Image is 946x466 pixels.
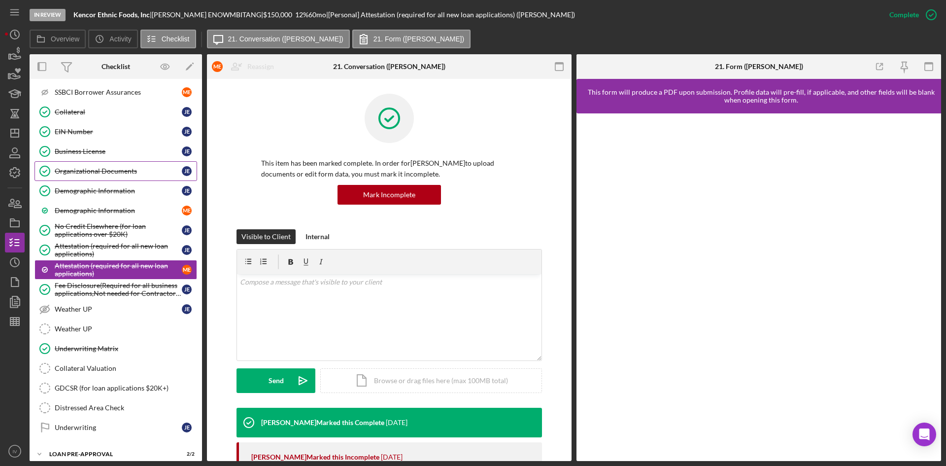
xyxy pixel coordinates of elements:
a: Fee Disclosure(Required for all business applications,Not needed for Contractor loans)JE [34,280,197,299]
div: Visible to Client [241,229,291,244]
div: Collateral Valuation [55,364,197,372]
div: Checklist [101,63,130,71]
div: J E [182,186,192,196]
div: In Review [30,9,66,21]
div: J E [182,304,192,314]
div: GDCSR (for loan applications $20K+) [55,384,197,392]
div: J E [182,146,192,156]
button: Internal [301,229,335,244]
div: 21. Conversation ([PERSON_NAME]) [333,63,445,71]
button: IV [5,441,25,461]
div: | [Personal] Attestation (required for all new loan applications) ([PERSON_NAME]) [326,11,575,19]
a: Underwriting Matrix [34,339,197,358]
label: Overview [51,35,79,43]
div: J E [182,285,192,294]
a: No Credit Elsewhere (for loan applications over $20K)JE [34,220,197,240]
button: MEReassign [207,57,284,76]
a: Attestation (required for all new loan applications)JE [34,240,197,260]
button: Overview [30,30,86,48]
div: J E [182,225,192,235]
a: Collateral Valuation [34,358,197,378]
a: CollateralJE [34,102,197,122]
time: 2025-09-15 14:24 [381,453,403,461]
a: UnderwritingJE [34,418,197,437]
div: Complete [889,5,919,25]
a: GDCSR (for loan applications $20K+) [34,378,197,398]
div: M E [212,61,223,72]
a: Organizational DocumentsJE [34,161,197,181]
div: J E [182,166,192,176]
label: Checklist [162,35,190,43]
div: EIN Number [55,128,182,136]
div: M E [182,206,192,215]
button: 21. Conversation ([PERSON_NAME]) [207,30,350,48]
div: Demographic Information [55,207,182,215]
div: SSBCI Borrower Assurances [55,88,182,96]
div: Attestation (required for all new loan applications) [55,242,182,258]
button: Activity [88,30,137,48]
div: J E [182,127,192,137]
div: Distressed Area Check [55,404,197,412]
a: Distressed Area Check [34,398,197,418]
div: | [73,11,152,19]
a: Business LicenseJE [34,142,197,161]
div: [PERSON_NAME] ENOWMBITANG | [152,11,263,19]
div: 21. Form ([PERSON_NAME]) [715,63,803,71]
div: Fee Disclosure(Required for all business applications,Not needed for Contractor loans) [55,282,182,297]
text: IV [12,449,17,454]
div: [PERSON_NAME] Marked this Incomplete [251,453,379,461]
div: Attestation (required for all new loan applications) [55,262,182,278]
div: J E [182,423,192,432]
div: Organizational Documents [55,167,182,175]
button: Visible to Client [236,229,296,244]
button: Mark Incomplete [338,185,441,205]
label: Activity [109,35,131,43]
div: Weather UP [55,325,197,333]
div: Weather UP [55,305,182,313]
div: M E [182,87,192,97]
a: Weather UPJE [34,299,197,319]
button: Checklist [140,30,196,48]
button: Complete [879,5,941,25]
div: 12 % [295,11,308,19]
a: Demographic InformationME [34,201,197,220]
button: 21. Form ([PERSON_NAME]) [352,30,471,48]
a: Attestation (required for all new loan applications)ME [34,260,197,280]
label: 21. Conversation ([PERSON_NAME]) [228,35,343,43]
div: Internal [305,229,330,244]
time: 2025-09-15 14:24 [386,419,407,427]
div: M E [182,265,192,275]
span: $150,000 [263,10,292,19]
div: Business License [55,147,182,155]
div: No Credit Elsewhere (for loan applications over $20K) [55,222,182,238]
div: 2 / 2 [177,451,195,457]
a: SSBCI Borrower AssurancesME [34,82,197,102]
button: Send [236,368,315,393]
div: Demographic Information [55,187,182,195]
a: Weather UP [34,319,197,339]
div: Underwriting Matrix [55,345,197,353]
div: Collateral [55,108,182,116]
div: Mark Incomplete [363,185,415,205]
div: This form will produce a PDF upon submission. Profile data will pre-fill, if applicable, and othe... [581,88,941,104]
label: 21. Form ([PERSON_NAME]) [373,35,464,43]
div: [PERSON_NAME] Marked this Complete [261,419,384,427]
a: Demographic InformationJE [34,181,197,201]
a: EIN NumberJE [34,122,197,142]
div: J E [182,107,192,117]
div: Underwriting [55,424,182,431]
iframe: Lenderfit form [586,123,932,451]
div: J E [182,245,192,255]
div: LOAN PRE-APPROVAL [49,451,170,457]
b: Kencor Ethnic Foods, Inc [73,10,150,19]
div: Send [269,368,284,393]
p: This item has been marked complete. In order for [PERSON_NAME] to upload documents or edit form d... [261,158,517,180]
div: Open Intercom Messenger [912,423,936,446]
div: 60 mo [308,11,326,19]
div: Reassign [247,57,274,76]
